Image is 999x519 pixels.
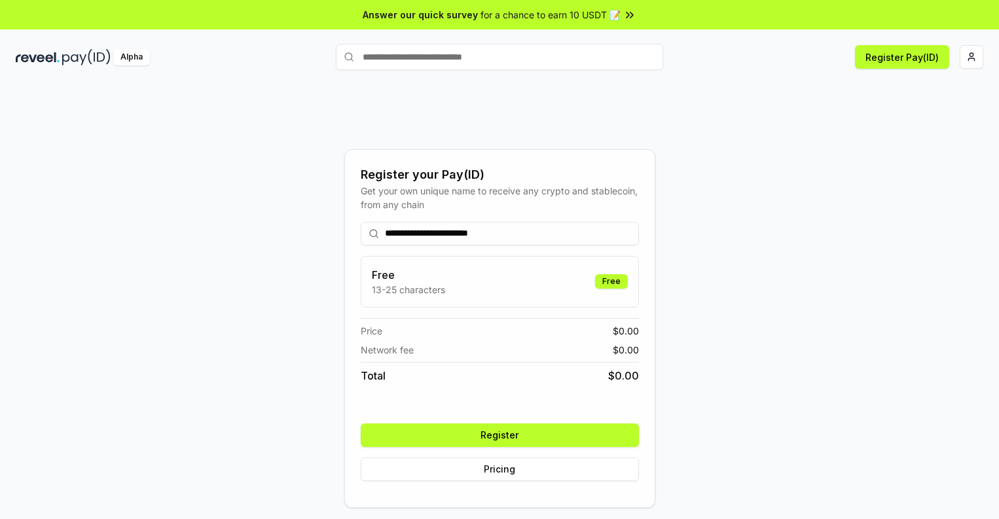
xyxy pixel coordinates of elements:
[855,45,949,69] button: Register Pay(ID)
[363,8,478,22] span: Answer our quick survey
[16,49,60,65] img: reveel_dark
[361,324,382,338] span: Price
[361,184,639,211] div: Get your own unique name to receive any crypto and stablecoin, from any chain
[481,8,621,22] span: for a chance to earn 10 USDT 📝
[361,343,414,357] span: Network fee
[608,368,639,384] span: $ 0.00
[361,368,386,384] span: Total
[113,49,150,65] div: Alpha
[613,324,639,338] span: $ 0.00
[361,457,639,481] button: Pricing
[361,423,639,447] button: Register
[613,343,639,357] span: $ 0.00
[62,49,111,65] img: pay_id
[372,267,445,283] h3: Free
[361,166,639,184] div: Register your Pay(ID)
[595,274,628,289] div: Free
[372,283,445,296] p: 13-25 characters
